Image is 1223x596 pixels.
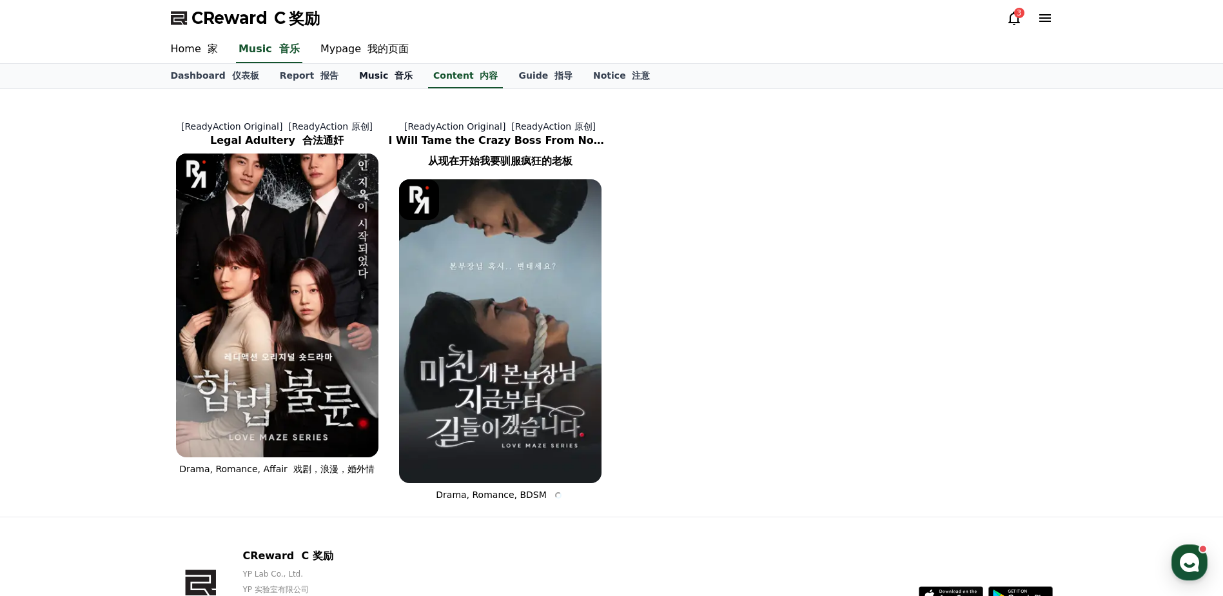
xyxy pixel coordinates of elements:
a: Content 内容 [428,64,503,88]
font: 家 [208,43,218,55]
p: [ReadyAction Original] [389,120,612,133]
font: 内容 [480,70,498,81]
font: 注意 [632,70,650,81]
span: Drama, Romance, BDSM [436,490,563,500]
a: Notice 注意 [583,64,660,88]
font: [ReadyAction 原创] [511,121,596,132]
div: 3 [1014,8,1024,18]
h2: I Will Tame the Crazy Boss From Now On [389,133,612,174]
font: 音乐 [279,43,300,55]
font: 我的页面 [367,43,409,55]
a: Music 音乐 [349,64,423,88]
a: Guide 指导 [508,64,583,88]
font: 仪表板 [232,70,259,81]
a: Settings [166,409,248,441]
font: [ReadyAction 原创] [288,121,373,132]
img: [object Object] Logo [399,179,440,220]
img: I Will Tame the Crazy Boss From Now On [399,179,602,483]
font: YP 实验室有限公司 [242,585,308,594]
font: C 奖励 [301,550,333,562]
p: [ReadyAction Original] [166,120,389,133]
img: Legal Adultery [176,154,378,457]
a: Mypage 我的页面 [310,36,419,63]
p: CReward [242,548,458,564]
font: 报告 [320,70,338,81]
a: Dashboard 仪表板 [161,64,269,88]
span: Home [33,428,55,439]
font: 音乐 [395,70,413,81]
a: Music 音乐 [236,36,302,63]
a: Home 家 [161,36,228,63]
font: 从现在开始我要驯服疯狂的老板 [428,155,572,167]
font: C 奖励 [274,9,320,27]
a: Messages [85,409,166,441]
a: 3 [1006,10,1022,26]
span: CReward [191,8,320,28]
a: Report 报告 [269,64,349,88]
font: 合法通奸 [302,134,344,146]
font: 指导 [554,70,572,81]
h2: Legal Adultery [166,133,389,148]
a: Home [4,409,85,441]
a: [ReadyAction Original] [ReadyAction 原创] I Will Tame the Crazy Boss From Now On从现在开始我要驯服疯狂的老板 I Wi... [389,110,612,512]
img: [object Object] Logo [176,154,217,194]
span: Settings [191,428,222,439]
a: [ReadyAction Original] [ReadyAction 原创] Legal Adultery 合法通奸 Legal Adultery [object Object] Logo D... [166,110,389,512]
font: 戏剧，浪漫，婚外情 [293,464,375,474]
span: Drama, Romance, Affair [179,464,375,474]
span: Messages [107,429,145,439]
a: CReward C 奖励 [171,8,320,28]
